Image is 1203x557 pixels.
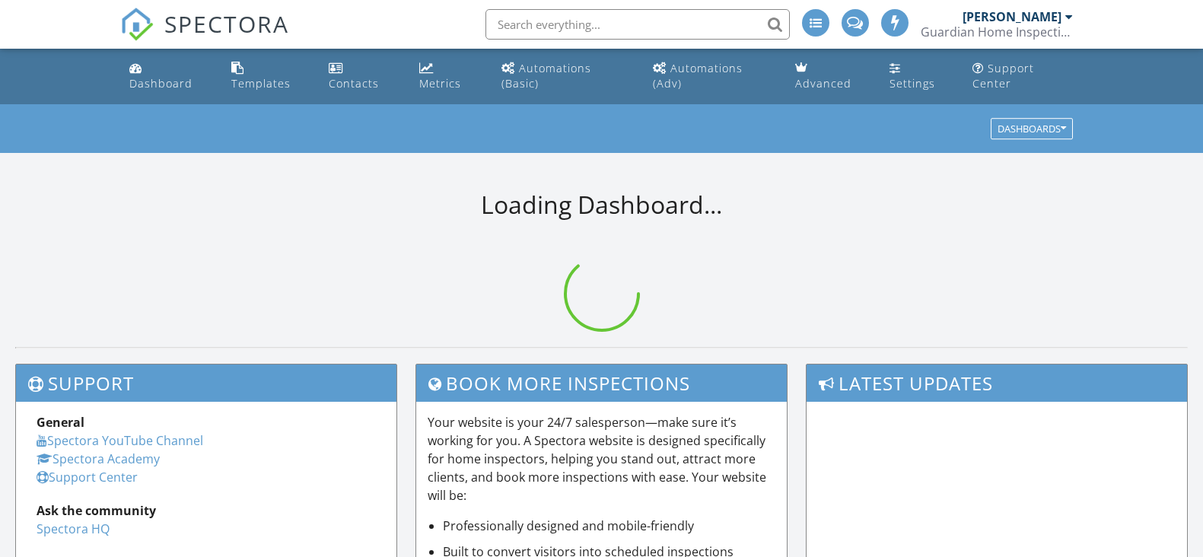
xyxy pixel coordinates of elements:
a: Support Center [966,55,1080,98]
div: Dashboard [129,76,193,91]
a: Templates [225,55,311,98]
a: Settings [883,55,954,98]
div: Contacts [329,76,379,91]
a: Dashboard [123,55,212,98]
a: Automations (Basic) [495,55,634,98]
strong: General [37,414,84,431]
div: Dashboards [998,124,1066,135]
img: The Best Home Inspection Software - Spectora [120,8,154,41]
div: Templates [231,76,291,91]
a: Support Center [37,469,138,485]
div: Settings [890,76,935,91]
a: SPECTORA [120,21,289,53]
div: Advanced [795,76,851,91]
h3: Book More Inspections [416,364,788,402]
a: Spectora YouTube Channel [37,432,203,449]
li: Professionally designed and mobile-friendly [443,517,776,535]
p: Your website is your 24/7 salesperson—make sure it’s working for you. A Spectora website is desig... [428,413,776,504]
div: Automations (Basic) [501,61,591,91]
div: Guardian Home Inspections LLC [921,24,1073,40]
a: Contacts [323,55,401,98]
h3: Latest Updates [807,364,1187,402]
a: Metrics [413,55,483,98]
span: SPECTORA [164,8,289,40]
h3: Support [16,364,396,402]
div: [PERSON_NAME] [963,9,1061,24]
div: Ask the community [37,501,376,520]
input: Search everything... [485,9,790,40]
a: Automations (Advanced) [647,55,778,98]
a: Spectora HQ [37,520,110,537]
button: Dashboards [991,119,1073,140]
div: Support Center [972,61,1034,91]
div: Metrics [419,76,461,91]
a: Advanced [789,55,871,98]
div: Automations (Adv) [653,61,743,91]
a: Spectora Academy [37,450,160,467]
